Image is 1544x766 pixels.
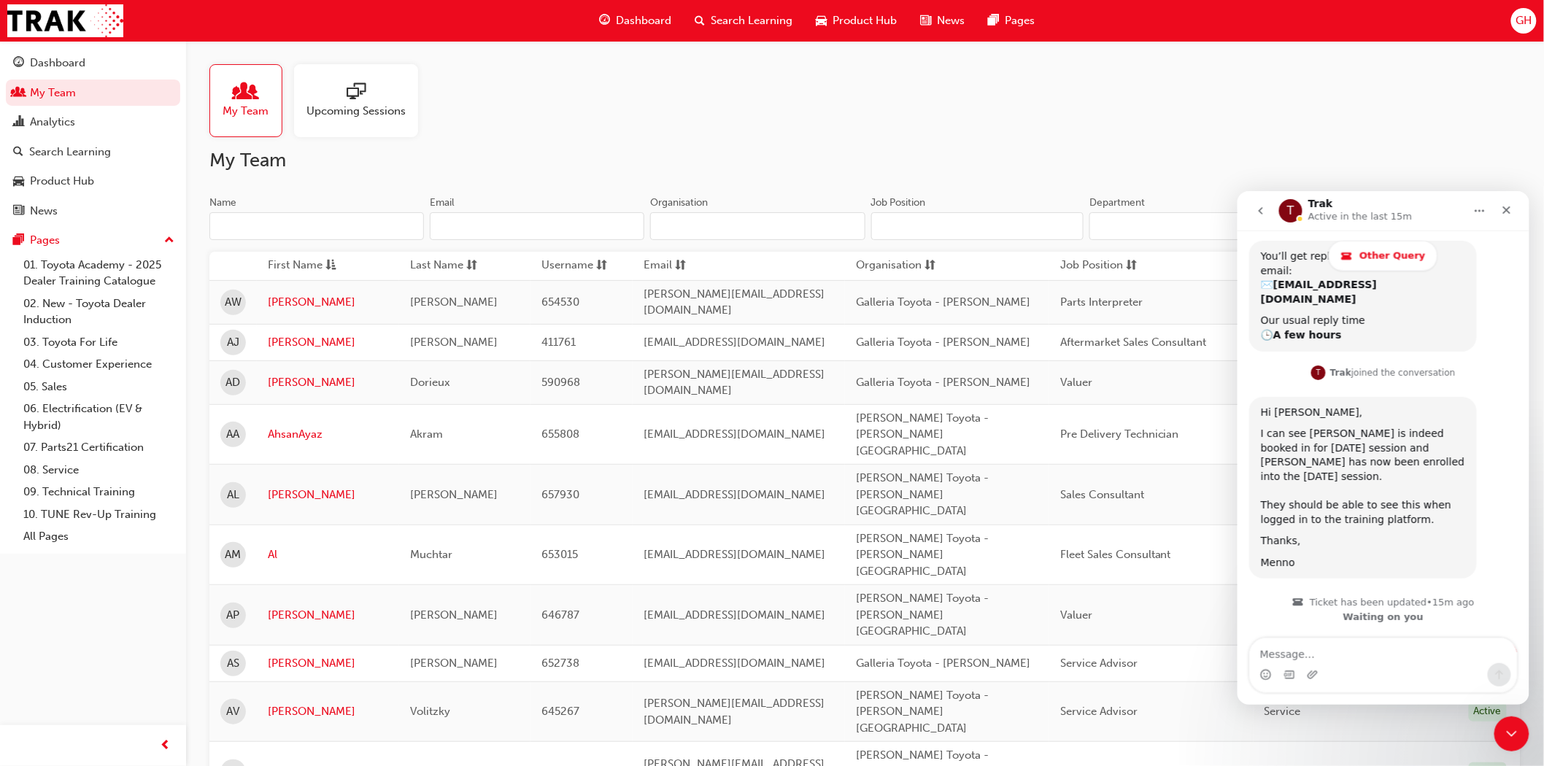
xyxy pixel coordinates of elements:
span: news-icon [921,12,932,30]
span: AD [226,374,241,391]
span: Aftermarket Sales Consultant [1060,336,1207,349]
span: 655808 [541,428,579,441]
span: Service Advisor [1060,705,1138,718]
span: 590968 [541,376,580,389]
h2: My Team [209,149,1521,172]
input: Email [430,212,644,240]
span: [PERSON_NAME] Toyota - [PERSON_NAME][GEOGRAPHIC_DATA] [856,411,989,457]
button: Last Namesorting-icon [410,257,490,275]
span: Fleet Sales Consultant [1060,548,1171,561]
button: Emailsorting-icon [644,257,724,275]
button: Job Positionsorting-icon [1060,257,1140,275]
span: Pre Delivery Technician [1060,428,1179,441]
a: AhsanAyaz [268,426,388,443]
span: Valuer [1060,608,1092,622]
span: [PERSON_NAME][EMAIL_ADDRESS][DOMAIN_NAME] [644,697,825,727]
span: AA [227,426,240,443]
span: chart-icon [13,116,24,129]
a: 07. Parts21 Certification [18,436,180,459]
span: search-icon [695,12,706,30]
a: car-iconProduct Hub [805,6,909,36]
span: [EMAIL_ADDRESS][DOMAIN_NAME] [644,608,825,622]
a: 06. Electrification (EV & Hybrid) [18,398,180,436]
div: Product Hub [30,173,94,190]
span: 645267 [541,705,579,718]
span: Organisation [856,257,922,275]
a: My Team [209,64,294,137]
iframe: Intercom live chat [1494,716,1529,751]
a: My Team [6,80,180,107]
span: Job Position [1060,257,1123,275]
span: Dorieux [410,376,450,389]
div: Active [1469,702,1507,721]
span: AV [227,703,240,720]
span: Service [1265,705,1301,718]
div: News [30,203,58,220]
a: 05. Sales [18,376,180,398]
a: [PERSON_NAME] [268,607,388,624]
a: 10. TUNE Rev-Up Training [18,503,180,526]
span: Search Learning [711,12,793,29]
a: Analytics [6,109,180,136]
a: Al [268,546,388,563]
span: First Name [268,257,323,275]
span: Muchtar [410,548,452,561]
div: Analytics [30,114,75,131]
span: car-icon [817,12,827,30]
span: [PERSON_NAME] Toyota - [PERSON_NAME][GEOGRAPHIC_DATA] [856,689,989,735]
div: Dashboard [30,55,85,71]
span: [EMAIL_ADDRESS][DOMAIN_NAME] [644,428,825,441]
span: prev-icon [161,737,171,755]
div: Organisation [650,196,708,210]
span: pages-icon [13,234,24,247]
span: 654530 [541,295,579,309]
a: 02. New - Toyota Dealer Induction [18,293,180,331]
div: Search Learning [29,144,111,160]
span: AM [225,546,242,563]
span: AW [225,294,242,311]
span: [EMAIL_ADDRESS][DOMAIN_NAME] [644,657,825,670]
span: Service Advisor [1060,657,1138,670]
span: Upcoming Sessions [306,103,406,120]
span: [PERSON_NAME] [410,608,498,622]
button: GH [1511,8,1537,34]
span: News [938,12,965,29]
a: [PERSON_NAME] [268,487,388,503]
span: Product Hub [833,12,898,29]
span: [PERSON_NAME] [410,336,498,349]
span: AS [227,655,239,672]
a: [PERSON_NAME] [268,703,388,720]
iframe: Intercom live chat [1238,191,1529,705]
button: Pages [6,227,180,254]
span: guage-icon [600,12,611,30]
img: Trak [7,4,123,37]
div: Department [1089,196,1145,210]
span: up-icon [164,231,174,250]
a: [PERSON_NAME] [268,374,388,391]
span: [PERSON_NAME] [410,488,498,501]
span: pages-icon [989,12,1000,30]
span: people-icon [236,82,255,103]
a: [PERSON_NAME] [268,294,388,311]
a: 03. Toyota For Life [18,331,180,354]
span: 653015 [541,548,578,561]
a: 08. Service [18,459,180,481]
span: Valuer [1060,376,1092,389]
